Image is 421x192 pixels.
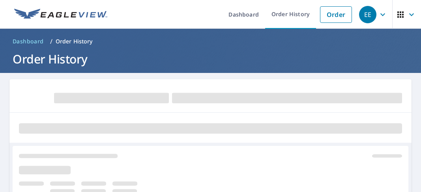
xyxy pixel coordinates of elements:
[9,51,412,67] h1: Order History
[9,35,47,48] a: Dashboard
[9,35,412,48] nav: breadcrumb
[320,6,352,23] a: Order
[56,37,93,45] p: Order History
[14,9,107,21] img: EV Logo
[13,37,44,45] span: Dashboard
[50,37,52,46] li: /
[359,6,376,23] div: EE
